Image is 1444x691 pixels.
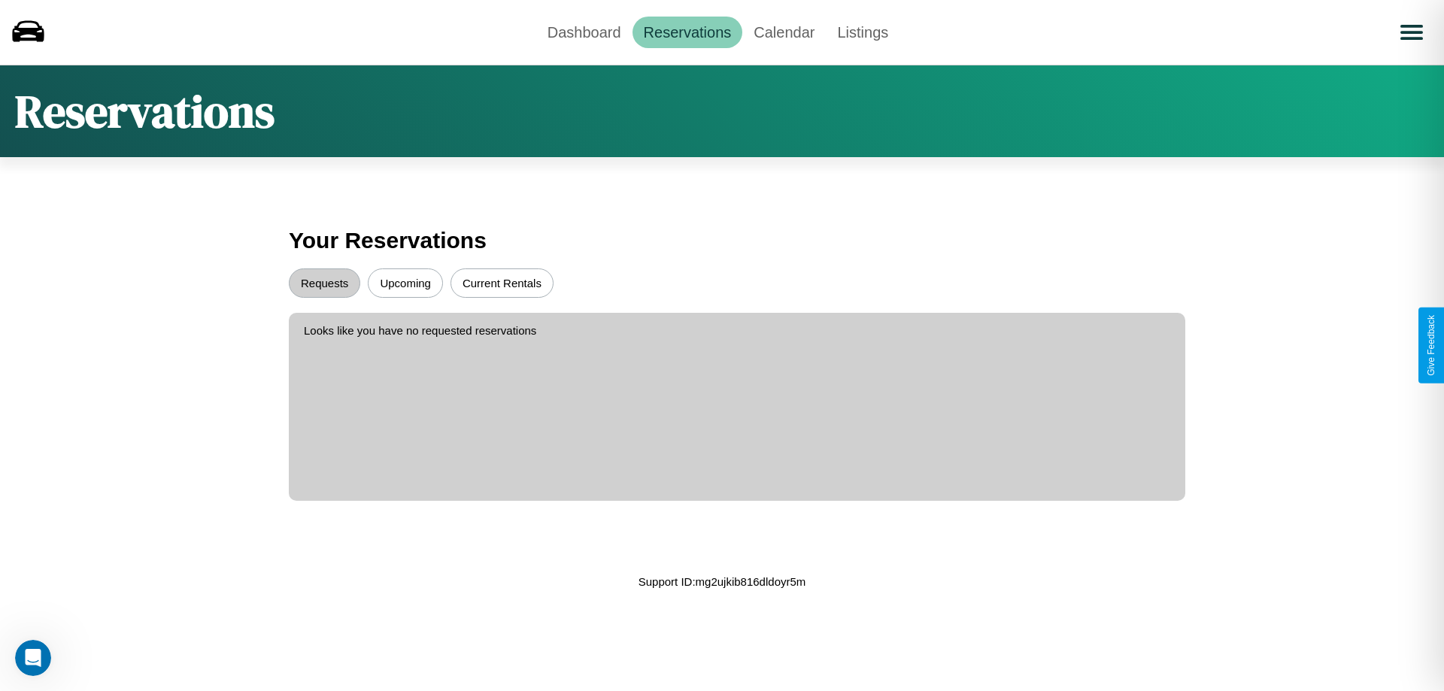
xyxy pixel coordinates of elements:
[1426,315,1436,376] div: Give Feedback
[536,17,633,48] a: Dashboard
[639,571,806,592] p: Support ID: mg2ujkib816dldoyr5m
[15,640,51,676] iframe: Intercom live chat
[633,17,743,48] a: Reservations
[450,268,554,298] button: Current Rentals
[289,268,360,298] button: Requests
[826,17,899,48] a: Listings
[304,320,1170,341] p: Looks like you have no requested reservations
[368,268,443,298] button: Upcoming
[1391,11,1433,53] button: Open menu
[742,17,826,48] a: Calendar
[15,80,275,142] h1: Reservations
[289,220,1155,261] h3: Your Reservations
